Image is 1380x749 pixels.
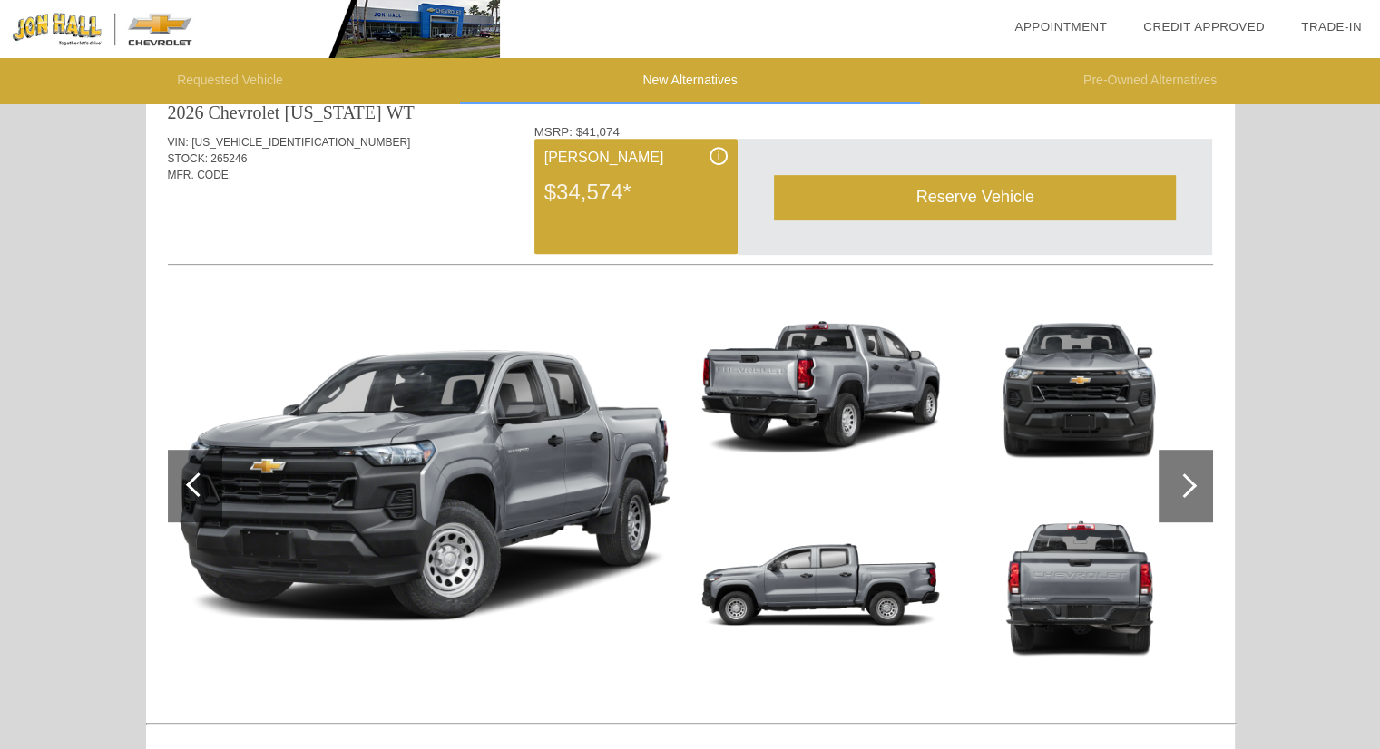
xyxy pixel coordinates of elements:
span: [US_VEHICLE_IDENTIFICATION_NUMBER] [191,136,410,149]
div: [PERSON_NAME] [544,147,728,169]
div: Quoted on [DATE] 4:31:35 PM [168,210,1213,239]
li: Pre-Owned Alternatives [920,58,1380,104]
img: 2026cht351989717_1280_05.png [954,294,1204,481]
span: MFR. CODE: [168,169,232,181]
img: 2026cht351989714_1280_01.png [168,294,682,678]
div: i [710,147,728,165]
div: $34,574* [544,169,728,216]
a: Appointment [1014,20,1107,34]
span: VIN: [168,136,189,149]
li: New Alternatives [460,58,920,104]
div: MSRP: $41,074 [534,125,1213,139]
span: 265246 [210,152,247,165]
span: STOCK: [168,152,208,165]
a: Credit Approved [1143,20,1265,34]
img: 2026cht351989716_1280_03.png [696,491,945,678]
a: Trade-In [1301,20,1362,34]
img: 2026cht351989715_1280_02.png [696,294,945,481]
div: Reserve Vehicle [774,175,1176,219]
img: 2026cht351989718_1280_06.png [954,491,1204,678]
